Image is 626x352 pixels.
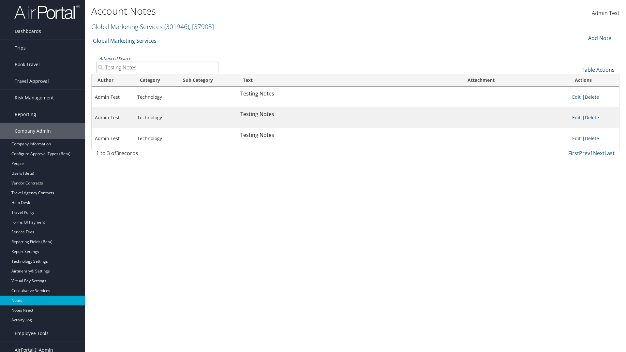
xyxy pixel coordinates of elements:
div: 1 to 3 of records [96,149,218,160]
span: Travel Approval [15,73,49,89]
td: | [569,128,619,149]
td: Technology [134,107,177,128]
a: Delete [585,94,599,100]
span: Company Admin [15,123,51,139]
a: Edit [572,114,581,121]
span: Employee Tools [15,325,49,342]
td: Admin Test [92,128,134,149]
img: airportal-logo.png [14,4,80,20]
a: Delete [585,114,599,121]
p: Testing Notes [240,110,458,119]
a: Prev [579,150,590,157]
span: ( 301946 ) [164,22,189,31]
a: Global Marketing Services [93,34,156,47]
th: Category: activate to sort column ascending [134,74,177,87]
span: Admin Test [592,9,619,17]
div: Add Note [584,34,615,42]
th: Attachment: activate to sort column ascending [462,74,569,87]
span: Risk Management [15,90,54,106]
td: Technology [134,87,177,108]
span: 3 [116,150,119,157]
th: Text: activate to sort column ascending [237,74,461,87]
span: Dashboards [15,23,41,39]
a: Global Marketing Services [91,22,214,31]
input: Search [96,62,218,73]
td: Technology [134,128,177,149]
p: Testing Notes [240,90,458,98]
span: Book Travel [15,56,40,73]
a: Advanced Search [99,56,131,61]
a: First [568,150,579,157]
a: Next [593,150,604,157]
th: Author [92,74,134,87]
a: Edit [572,135,581,141]
span: Trips [15,40,26,56]
th: Sub Category: activate to sort column ascending [177,74,237,87]
span: , [ 37903 ] [189,22,214,31]
a: Last [604,150,615,157]
a: Edit [572,94,581,100]
td: Admin Test [92,87,134,108]
span: Reporting [15,106,36,123]
td: | [569,107,619,128]
p: Testing Notes [240,131,458,139]
td: Admin Test [92,107,134,128]
a: 1 [590,150,593,157]
th: Actions [569,74,619,87]
td: | [569,87,619,108]
a: Delete [585,135,599,141]
h1: Account Notes [91,4,443,18]
a: Table Actions [582,66,615,73]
